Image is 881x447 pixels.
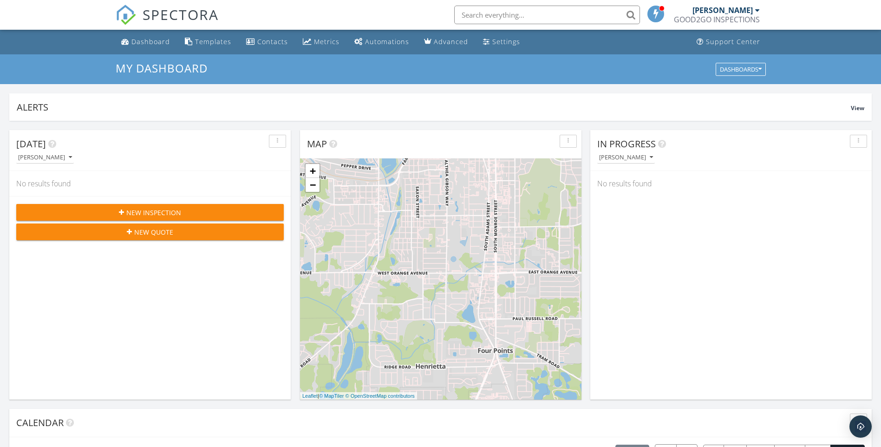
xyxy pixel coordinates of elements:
div: Alerts [17,101,851,113]
div: | [300,392,417,400]
a: Leaflet [302,393,318,399]
span: New Quote [134,227,173,237]
a: © MapTiler [319,393,344,399]
div: Support Center [706,37,760,46]
span: View [851,104,864,112]
input: Search everything... [454,6,640,24]
button: New Inspection [16,204,284,221]
a: Contacts [242,33,292,51]
button: [PERSON_NAME] [16,151,74,164]
a: Zoom in [306,164,320,178]
span: Map [307,138,327,150]
div: Dashboard [131,37,170,46]
div: Templates [195,37,231,46]
span: Calendar [16,416,64,429]
button: Dashboards [716,63,766,76]
span: New Inspection [126,208,181,217]
div: No results found [590,171,872,196]
div: Metrics [314,37,339,46]
a: Advanced [420,33,472,51]
a: Dashboard [117,33,174,51]
div: [PERSON_NAME] [599,154,653,161]
span: In Progress [597,138,656,150]
a: SPECTORA [116,13,219,32]
a: Metrics [299,33,343,51]
div: No results found [9,171,291,196]
a: Automations (Basic) [351,33,413,51]
span: My Dashboard [116,60,208,76]
img: The Best Home Inspection Software - Spectora [116,5,136,25]
a: Support Center [693,33,764,51]
div: Dashboards [720,66,762,72]
div: Advanced [434,37,468,46]
div: [PERSON_NAME] [18,154,72,161]
div: Contacts [257,37,288,46]
button: [PERSON_NAME] [597,151,655,164]
div: [PERSON_NAME] [692,6,753,15]
div: Open Intercom Messenger [849,415,872,438]
span: [DATE] [16,138,46,150]
a: Settings [479,33,524,51]
div: Automations [365,37,409,46]
div: GOOD2GO INSPECTIONS [674,15,760,24]
a: © OpenStreetMap contributors [346,393,415,399]
a: Zoom out [306,178,320,192]
span: SPECTORA [143,5,219,24]
button: New Quote [16,223,284,240]
div: Settings [492,37,520,46]
a: Templates [181,33,235,51]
